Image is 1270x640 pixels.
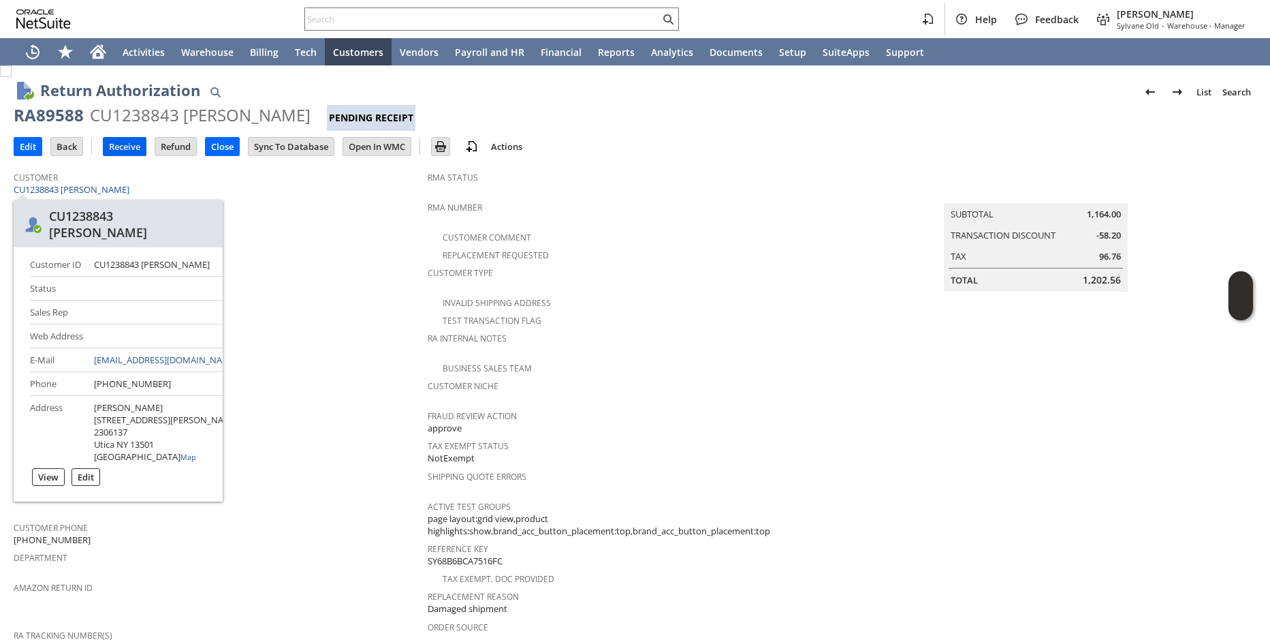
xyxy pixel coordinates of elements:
[1162,20,1164,31] span: -
[455,46,524,59] span: Payroll and HR
[94,378,171,390] div: [PHONE_NUMBER]
[14,582,93,594] a: Amazon Return ID
[1099,250,1121,263] span: 96.76
[1117,20,1159,31] span: Sylvane Old
[82,38,114,65] a: Home
[38,471,59,483] label: View
[14,172,58,183] a: Customer
[114,38,173,65] a: Activities
[701,38,771,65] a: Documents
[823,46,870,59] span: SuiteApps
[486,140,528,153] a: Actions
[325,38,392,65] a: Customers
[1167,20,1245,31] span: Warehouse - Manager
[428,452,475,465] span: NotExempt
[541,46,582,59] span: Financial
[428,501,511,513] a: Active Test Groups
[428,422,462,435] span: approve
[428,471,526,483] a: Shipping Quote Errors
[16,38,49,65] a: Recent Records
[651,46,693,59] span: Analytics
[443,315,541,326] a: Test Transaction Flag
[428,333,507,344] a: RA Internal Notes
[464,138,480,155] img: add-record.svg
[392,38,447,65] a: Vendors
[443,363,532,374] a: Business Sales Team
[14,104,84,126] div: RA89588
[1142,84,1158,100] img: Previous
[1083,273,1121,287] span: 1,202.56
[428,440,509,452] a: Tax Exempt Status
[14,552,67,564] a: Department
[400,46,439,59] span: Vendors
[90,44,106,60] svg: Home
[30,330,83,342] div: Web Address
[94,258,210,271] div: CU1238843 [PERSON_NAME]
[30,401,83,414] div: Address
[886,46,924,59] span: Support
[123,46,165,59] span: Activities
[181,46,234,59] span: Warehouse
[51,138,82,155] input: Back
[443,232,531,243] a: Customer Comment
[660,11,676,27] svg: Search
[533,38,590,65] a: Financial
[16,10,71,29] svg: logo
[443,573,554,585] a: Tax Exempt. Doc Provided
[40,79,200,102] h1: Return Authorization
[32,468,65,486] div: View
[710,46,763,59] span: Documents
[428,622,488,633] a: Order Source
[428,267,493,279] a: Customer Type
[1228,271,1253,320] iframe: Click here to launch Oracle Guided Learning Help Panel
[30,378,83,390] div: Phone
[443,249,549,261] a: Replacement Requested
[1035,13,1079,26] span: Feedback
[1169,84,1186,100] img: Next
[878,38,932,65] a: Support
[49,38,82,65] div: Shortcuts
[428,513,835,538] span: page layout:grid view,product highlights:show,brand_acc_button_placement:top,brand_acc_button_pla...
[295,46,317,59] span: Tech
[428,603,507,615] span: Damaged shipment
[428,380,498,392] a: Customer Niche
[333,46,383,59] span: Customers
[57,44,74,60] svg: Shortcuts
[94,401,239,463] div: [PERSON_NAME] [STREET_ADDRESS][PERSON_NAME] 2306137 Utica NY 13501 [GEOGRAPHIC_DATA]
[14,183,133,196] a: CU1238843 [PERSON_NAME]
[590,38,643,65] a: Reports
[249,138,334,155] input: Sync To Database
[206,138,239,155] input: Close
[951,274,978,286] a: Total
[1117,7,1245,20] span: [PERSON_NAME]
[598,46,635,59] span: Reports
[779,46,806,59] span: Setup
[975,13,997,26] span: Help
[443,297,551,309] a: Invalid Shipping Address
[155,138,196,155] input: Refund
[951,229,1055,241] a: Transaction Discount
[432,138,449,155] input: Print
[327,105,415,131] div: Pending Receipt
[428,172,478,183] a: RMA Status
[428,543,488,555] a: Reference Key
[14,534,91,547] span: [PHONE_NUMBER]
[72,468,100,486] div: Edit
[14,522,88,534] a: Customer Phone
[944,181,1128,203] caption: Summary
[428,555,503,568] span: SY68B6BCA7516FC
[447,38,533,65] a: Payroll and HR
[90,104,311,126] div: CU1238843 [PERSON_NAME]
[30,354,83,366] div: E-Mail
[428,202,482,213] a: RMA Number
[30,282,83,294] div: Status
[94,354,238,366] a: [EMAIL_ADDRESS][DOMAIN_NAME]
[30,306,83,318] div: Sales Rep
[173,38,242,65] a: Warehouse
[428,410,517,422] a: Fraud Review Action
[428,591,519,603] a: Replacement reason
[207,84,223,100] img: Quick Find
[1217,81,1256,103] a: Search
[242,38,287,65] a: Billing
[1191,81,1217,103] a: List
